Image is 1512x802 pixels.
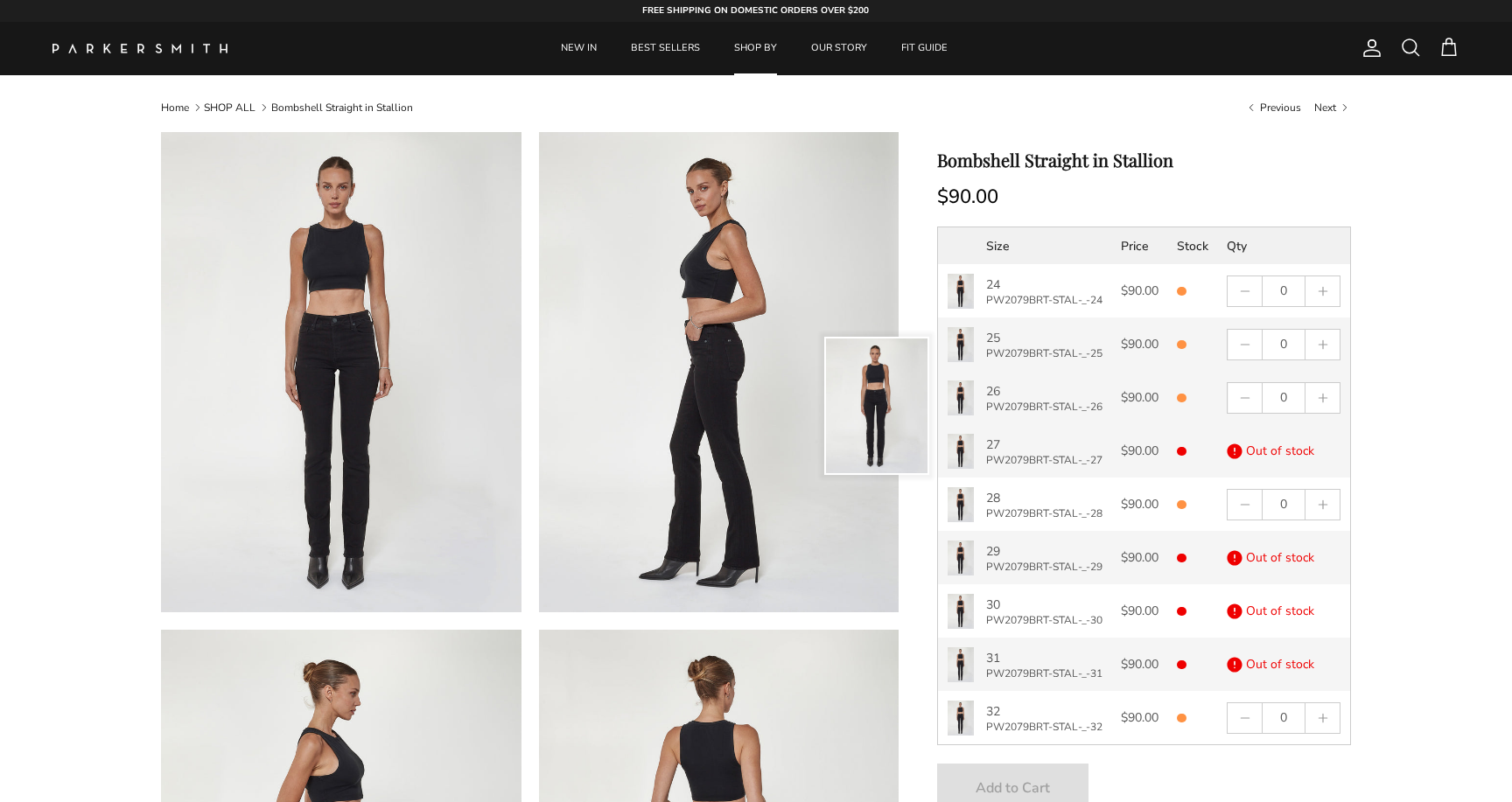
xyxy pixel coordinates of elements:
div: Primary [261,22,1248,75]
a: NEW IN [545,22,612,75]
a: Home [161,101,189,115]
a: FIT GUIDE [885,22,963,75]
a: OUR STORY [795,22,883,75]
img: Parker Smith [52,44,227,53]
a: Previous [1245,100,1301,115]
a: SHOP BY [718,22,793,75]
span: Previous [1260,101,1301,115]
a: Account [1354,38,1382,59]
a: BEST SELLERS [615,22,716,75]
a: Next [1314,100,1351,115]
h1: Bombshell Straight in Stallion [937,150,1351,171]
nav: Breadcrumbs [161,100,1351,115]
strong: FREE SHIPPING ON DOMESTIC ORDERS OVER $200 [642,4,869,17]
span: Next [1314,101,1336,115]
a: SHOP ALL [204,101,255,115]
a: Bombshell Straight in Stallion [271,101,413,115]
